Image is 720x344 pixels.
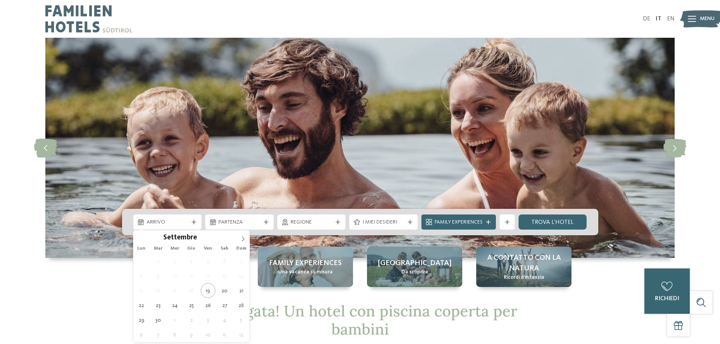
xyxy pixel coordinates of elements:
span: Mer [166,246,183,251]
a: Cercate un hotel con piscina coperta per bambini in Alto Adige? A contatto con la natura Ricordi ... [476,247,571,287]
span: Ottobre 3, 2025 [201,313,215,327]
span: Lun [133,246,150,251]
span: Ottobre 6, 2025 [134,327,149,342]
span: Gio [183,246,200,251]
span: Settembre 7, 2025 [234,254,249,268]
a: IT [656,16,661,22]
span: Settembre 26, 2025 [201,298,215,313]
span: Settembre 4, 2025 [184,254,199,268]
span: Ottobre 5, 2025 [234,313,249,327]
a: Cercate un hotel con piscina coperta per bambini in Alto Adige? [GEOGRAPHIC_DATA] Da scoprire [367,247,462,287]
span: Settembre 15, 2025 [134,283,149,298]
span: Settembre 27, 2025 [217,298,232,313]
span: Settembre 11, 2025 [184,268,199,283]
span: Da scoprire [401,268,428,276]
span: Settembre 16, 2025 [151,283,166,298]
span: Settembre 29, 2025 [134,313,149,327]
span: A contatto con la natura [484,253,564,274]
span: Ottobre 9, 2025 [184,327,199,342]
span: [GEOGRAPHIC_DATA] [378,258,452,268]
span: Dom [233,246,249,251]
input: Year [197,233,222,241]
span: Ottobre 2, 2025 [184,313,199,327]
a: trova l’hotel [519,214,587,230]
span: Ottobre 7, 2025 [151,327,166,342]
span: richiedi [655,296,679,302]
a: DE [643,16,650,22]
span: Ven [200,246,216,251]
span: Settembre 1, 2025 [134,254,149,268]
span: Regione [291,219,333,226]
span: I miei desideri [362,219,404,226]
span: Partenza [218,219,260,226]
span: Settembre 2, 2025 [151,254,166,268]
span: Ottobre 1, 2025 [167,313,182,327]
span: Settembre 19, 2025 [201,283,215,298]
span: Una vacanza su misura [278,268,333,276]
span: Settembre 10, 2025 [167,268,182,283]
span: Settembre 3, 2025 [167,254,182,268]
span: Settembre [163,234,197,242]
span: Ricordi d’infanzia [504,274,544,281]
span: Settembre 6, 2025 [217,254,232,268]
span: Family Experiences [435,219,483,226]
span: Settembre 28, 2025 [234,298,249,313]
span: Settembre 12, 2025 [201,268,215,283]
span: Settembre 21, 2025 [234,283,249,298]
span: Menu [700,15,715,23]
span: Settembre 20, 2025 [217,283,232,298]
span: Settembre 22, 2025 [134,298,149,313]
span: Ottobre 4, 2025 [217,313,232,327]
span: Ottobre 8, 2025 [167,327,182,342]
span: Ottobre 10, 2025 [201,327,215,342]
span: Settembre 13, 2025 [217,268,232,283]
span: Arrivo [147,219,189,226]
a: richiedi [644,268,690,314]
span: Settembre 14, 2025 [234,268,249,283]
span: Settembre 18, 2025 [184,283,199,298]
img: Cercate un hotel con piscina coperta per bambini in Alto Adige? [45,38,675,258]
span: Ottobre 12, 2025 [234,327,249,342]
span: Family experiences [269,258,342,268]
span: Settembre 23, 2025 [151,298,166,313]
span: Ottobre 11, 2025 [217,327,232,342]
span: Settembre 24, 2025 [167,298,182,313]
span: Settembre 25, 2025 [184,298,199,313]
a: EN [667,16,675,22]
span: Settembre 5, 2025 [201,254,215,268]
span: Mar [150,246,166,251]
span: Che figata! Un hotel con piscina coperta per bambini [203,301,517,339]
span: Settembre 8, 2025 [134,268,149,283]
span: Settembre 30, 2025 [151,313,166,327]
span: Settembre 17, 2025 [167,283,182,298]
span: Sab [216,246,233,251]
span: Settembre 9, 2025 [151,268,166,283]
a: Cercate un hotel con piscina coperta per bambini in Alto Adige? Family experiences Una vacanza su... [258,247,353,287]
